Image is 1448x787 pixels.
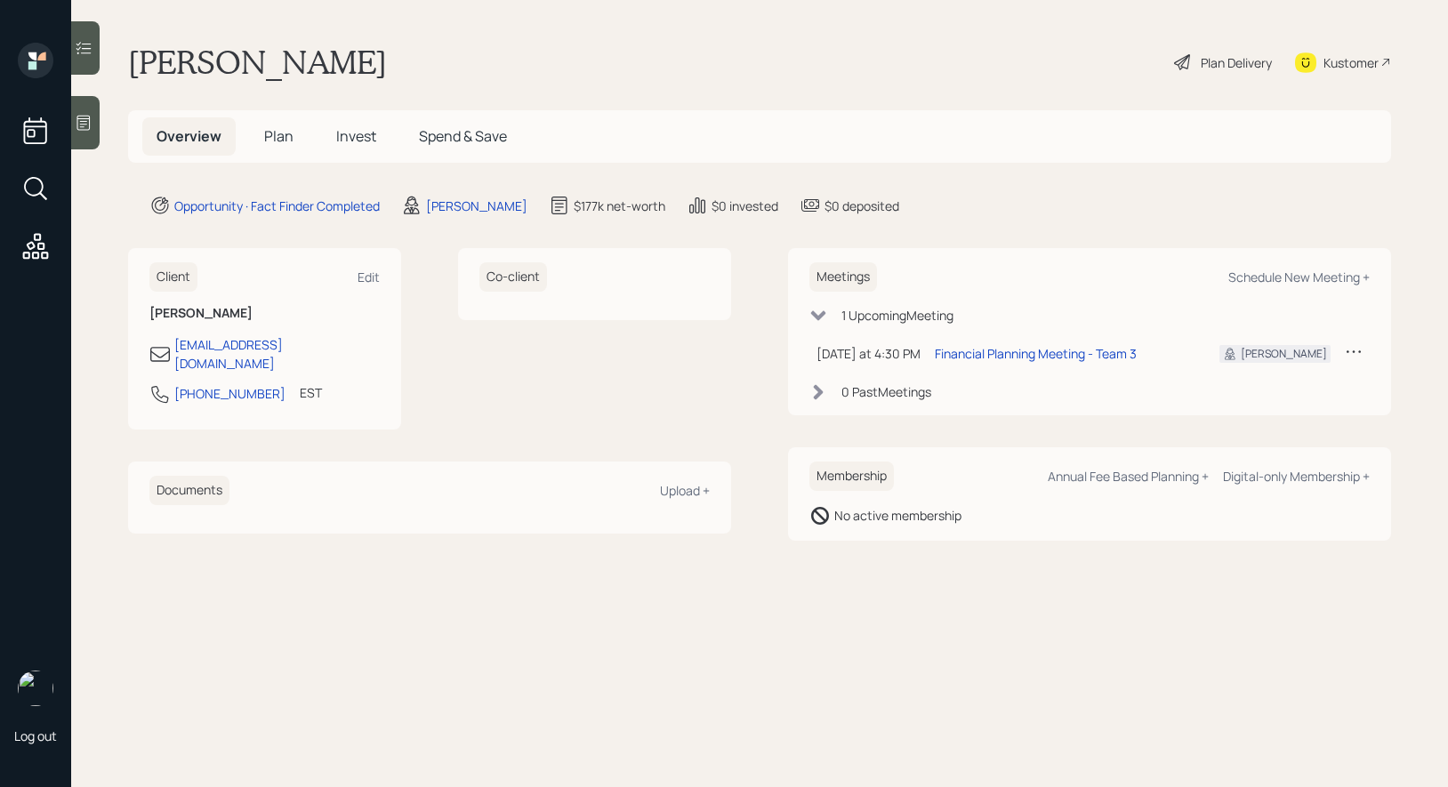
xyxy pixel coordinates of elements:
[841,306,953,325] div: 1 Upcoming Meeting
[660,482,710,499] div: Upload +
[1048,468,1209,485] div: Annual Fee Based Planning +
[419,126,507,146] span: Spend & Save
[809,262,877,292] h6: Meetings
[149,476,229,505] h6: Documents
[18,671,53,706] img: treva-nostdahl-headshot.png
[358,269,380,285] div: Edit
[300,383,322,402] div: EST
[336,126,376,146] span: Invest
[157,126,221,146] span: Overview
[935,344,1137,363] div: Financial Planning Meeting - Team 3
[574,197,665,215] div: $177k net-worth
[1223,468,1370,485] div: Digital-only Membership +
[1201,53,1272,72] div: Plan Delivery
[264,126,294,146] span: Plan
[1228,269,1370,285] div: Schedule New Meeting +
[712,197,778,215] div: $0 invested
[174,335,380,373] div: [EMAIL_ADDRESS][DOMAIN_NAME]
[809,462,894,491] h6: Membership
[174,197,380,215] div: Opportunity · Fact Finder Completed
[479,262,547,292] h6: Co-client
[841,382,931,401] div: 0 Past Meeting s
[14,727,57,744] div: Log out
[149,306,380,321] h6: [PERSON_NAME]
[825,197,899,215] div: $0 deposited
[817,344,921,363] div: [DATE] at 4:30 PM
[834,506,961,525] div: No active membership
[174,384,286,403] div: [PHONE_NUMBER]
[149,262,197,292] h6: Client
[426,197,527,215] div: [PERSON_NAME]
[1323,53,1379,72] div: Kustomer
[128,43,387,82] h1: [PERSON_NAME]
[1241,346,1327,362] div: [PERSON_NAME]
